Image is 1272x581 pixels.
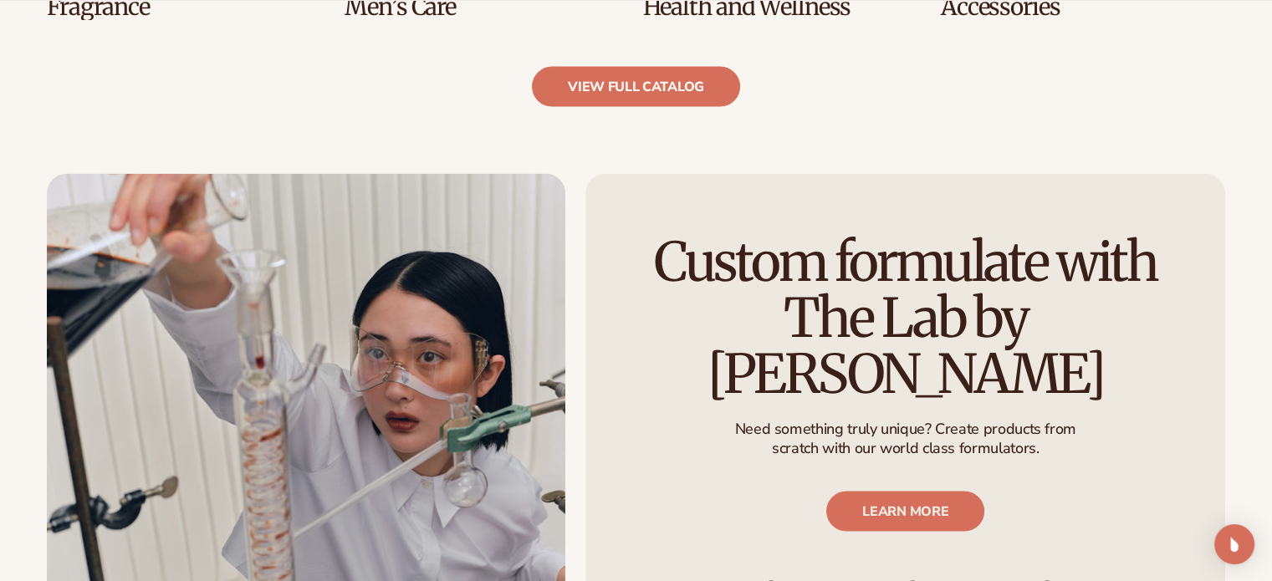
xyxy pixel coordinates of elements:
[734,418,1075,437] p: Need something truly unique? Create products from
[632,233,1178,402] h2: Custom formulate with The Lab by [PERSON_NAME]
[734,438,1075,457] p: scratch with our world class formulators.
[826,491,984,531] a: LEARN MORE
[1214,524,1254,564] div: Open Intercom Messenger
[532,66,740,106] a: view full catalog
